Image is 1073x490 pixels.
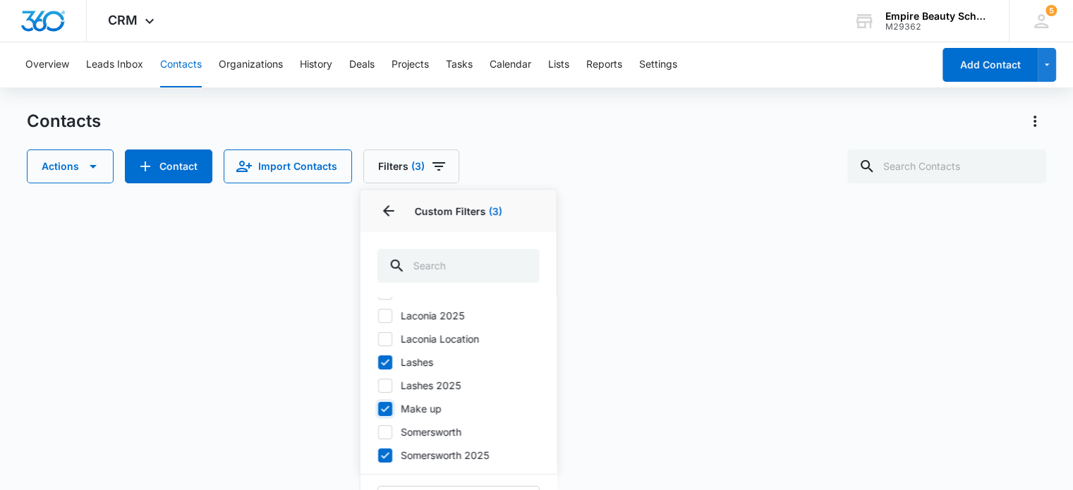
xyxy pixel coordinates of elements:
[446,42,473,87] button: Tasks
[377,355,540,369] label: Lashes
[942,48,1038,82] button: Add Contact
[377,249,540,283] input: Search
[108,13,138,27] span: CRM
[377,401,540,416] label: Make up
[847,149,1046,183] input: Search Contacts
[25,42,69,87] button: Overview
[349,42,375,87] button: Deals
[377,308,540,323] label: Laconia 2025
[639,42,677,87] button: Settings
[219,42,283,87] button: Organizations
[586,42,622,87] button: Reports
[377,424,540,439] label: Somersworth
[885,22,988,32] div: account id
[27,111,101,132] h1: Contacts
[363,149,459,183] button: Filters
[489,205,502,217] span: (3)
[411,161,425,171] span: (3)
[377,448,540,463] label: Somersworth 2025
[224,149,352,183] button: Import Contacts
[377,378,540,393] label: Lashes 2025
[377,331,540,346] label: Laconia Location
[885,11,988,22] div: account name
[160,42,202,87] button: Contacts
[377,200,400,222] button: Back
[86,42,143,87] button: Leads Inbox
[490,42,531,87] button: Calendar
[27,149,114,183] button: Actions
[300,42,332,87] button: History
[1045,5,1057,16] span: 5
[1024,110,1046,133] button: Actions
[125,149,212,183] button: Add Contact
[548,42,569,87] button: Lists
[1045,5,1057,16] div: notifications count
[392,42,429,87] button: Projects
[377,204,540,219] p: Custom Filters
